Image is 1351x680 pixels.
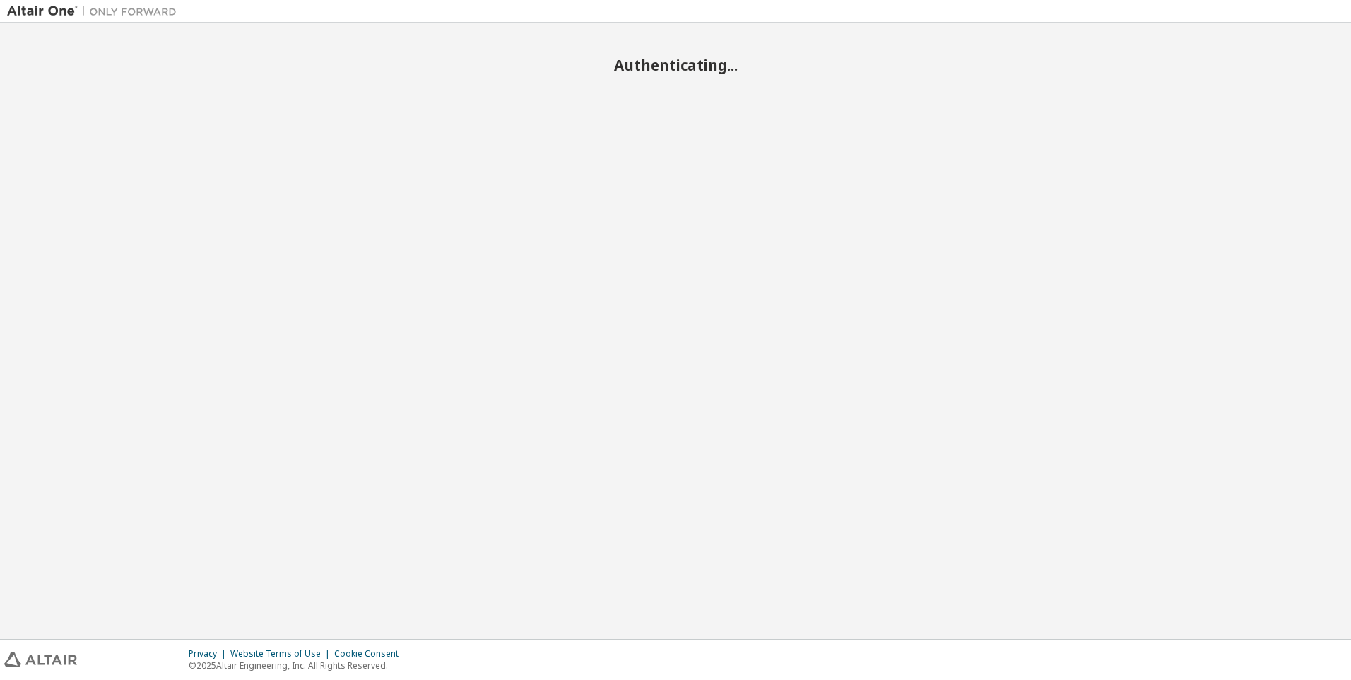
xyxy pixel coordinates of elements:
[7,56,1344,74] h2: Authenticating...
[7,4,184,18] img: Altair One
[334,648,407,660] div: Cookie Consent
[4,652,77,667] img: altair_logo.svg
[230,648,334,660] div: Website Terms of Use
[189,660,407,672] p: © 2025 Altair Engineering, Inc. All Rights Reserved.
[189,648,230,660] div: Privacy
